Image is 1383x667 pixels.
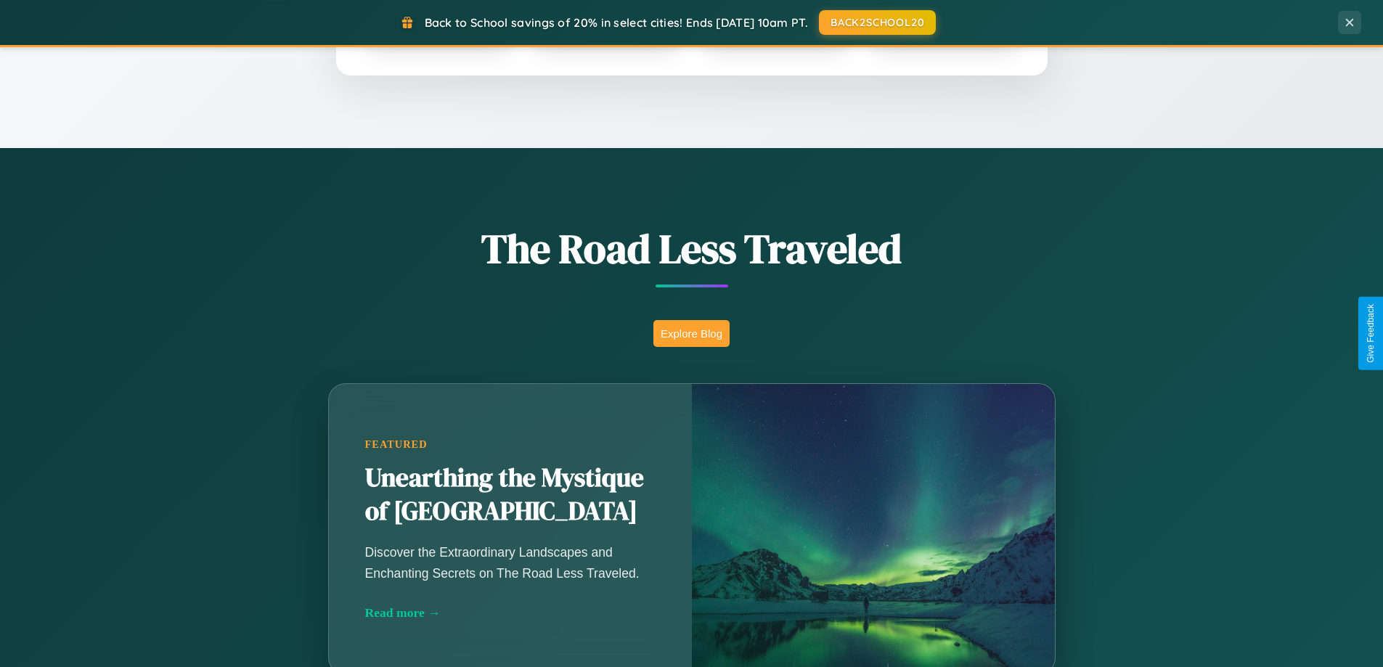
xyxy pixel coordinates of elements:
[365,605,656,621] div: Read more →
[1366,304,1376,363] div: Give Feedback
[256,221,1127,277] h1: The Road Less Traveled
[653,320,730,347] button: Explore Blog
[365,462,656,528] h2: Unearthing the Mystique of [GEOGRAPHIC_DATA]
[425,15,808,30] span: Back to School savings of 20% in select cities! Ends [DATE] 10am PT.
[365,438,656,451] div: Featured
[819,10,936,35] button: BACK2SCHOOL20
[365,542,656,583] p: Discover the Extraordinary Landscapes and Enchanting Secrets on The Road Less Traveled.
